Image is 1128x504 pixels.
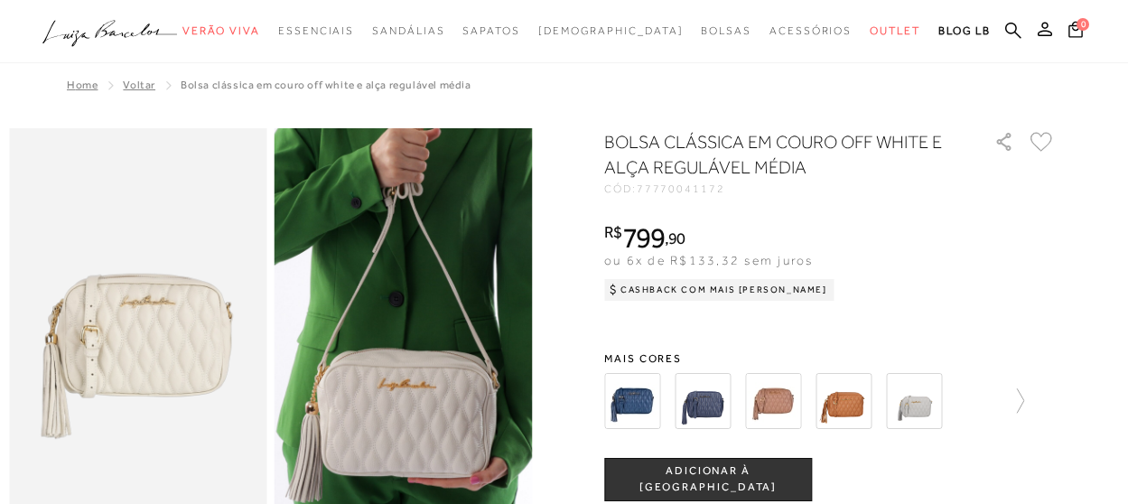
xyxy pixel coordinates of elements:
[816,373,872,429] img: BOLSA CLÁSSICA EM COURO CARAMELO E ALÇA REGULÁVEL MÉDIA
[605,463,811,495] span: ADICIONAR À [GEOGRAPHIC_DATA]
[637,182,725,195] span: 77770041172
[604,253,813,267] span: ou 6x de R$133,32 sem juros
[870,24,920,37] span: Outlet
[278,24,354,37] span: Essenciais
[701,14,751,48] a: noSubCategoriesText
[67,79,98,91] a: Home
[604,183,965,194] div: CÓD:
[938,24,991,37] span: BLOG LB
[372,24,444,37] span: Sandálias
[665,230,685,247] i: ,
[123,79,155,91] a: Voltar
[745,373,801,429] img: BOLSA CLÁSSICA EM COURO BEGE E ALÇA REGULÁVEL MÉDIA
[1063,20,1088,44] button: 0
[462,14,519,48] a: noSubCategoriesText
[938,14,991,48] a: BLOG LB
[675,373,731,429] img: BOLSA CLÁSSICA EM COURO AZUL ATLÂNTICO E ALÇA REGULÁVEL MÉDIA
[604,129,943,180] h1: BOLSA CLÁSSICA EM COURO OFF WHITE E ALÇA REGULÁVEL MÉDIA
[604,458,812,501] button: ADICIONAR À [GEOGRAPHIC_DATA]
[870,14,920,48] a: noSubCategoriesText
[769,14,852,48] a: noSubCategoriesText
[604,224,622,240] i: R$
[701,24,751,37] span: Bolsas
[668,229,685,247] span: 90
[182,24,260,37] span: Verão Viva
[372,14,444,48] a: noSubCategoriesText
[462,24,519,37] span: Sapatos
[622,221,665,254] span: 799
[769,24,852,37] span: Acessórios
[278,14,354,48] a: noSubCategoriesText
[538,24,684,37] span: [DEMOGRAPHIC_DATA]
[604,353,1056,364] span: Mais cores
[181,79,471,91] span: BOLSA CLÁSSICA EM COURO OFF WHITE E ALÇA REGULÁVEL MÉDIA
[182,14,260,48] a: noSubCategoriesText
[1077,18,1089,31] span: 0
[886,373,942,429] img: BOLSA CLÁSSICA EM COURO CINZA ESTANHO E ALÇA REGULÁVEL MÉDIA
[604,373,660,429] img: BOLSA CLÁSSICA EM COURO AZUL ATLÂNTICO E ALÇA REGULÁVEL MÉDIA
[538,14,684,48] a: noSubCategoriesText
[604,279,834,301] div: Cashback com Mais [PERSON_NAME]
